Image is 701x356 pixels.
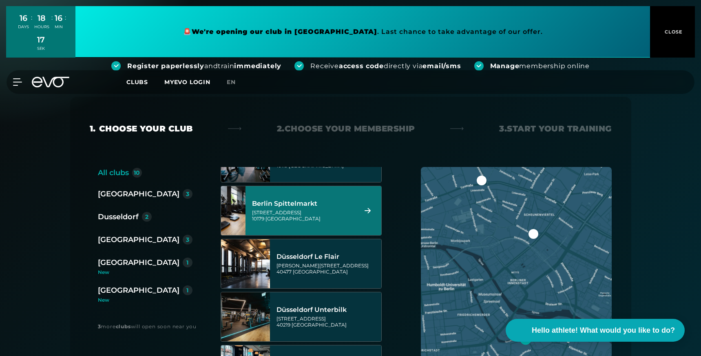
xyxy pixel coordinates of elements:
font: 10179 [252,216,264,222]
font: Düsseldorf Unterbilk [276,306,347,314]
a: MYEVO LOGIN [164,78,210,86]
font: [GEOGRAPHIC_DATA] [98,189,179,198]
font: 17 [37,35,45,44]
font: : [65,13,66,21]
font: [GEOGRAPHIC_DATA] [98,286,179,295]
font: All clubs [98,168,129,177]
font: [GEOGRAPHIC_DATA] [98,235,179,244]
font: [STREET_ADDRESS] [276,316,326,322]
font: : [31,13,32,21]
font: [STREET_ADDRESS] [252,209,301,216]
font: 2. [277,124,285,133]
font: 10 [134,169,140,176]
font: 1 [186,259,188,266]
font: 3 [98,323,101,329]
font: DAYS [18,24,29,29]
font: 1 [186,287,188,294]
font: MIN [55,24,63,29]
img: Düsseldorf Unterbilk [221,292,270,341]
font: 16 [20,13,27,23]
font: en [227,78,236,86]
font: 2 [145,213,148,220]
font: will open soon near you [131,323,197,329]
font: : [51,13,53,21]
font: Berlin Spittelmarkt [252,200,317,207]
font: Choose your club [99,124,193,133]
font: 1. [90,124,96,133]
a: en [227,78,245,87]
font: 16 [55,13,62,23]
font: [GEOGRAPHIC_DATA] [292,322,347,328]
img: Berlin Spittelmarkt [209,186,258,235]
font: 18 [38,13,46,23]
font: New [98,269,109,275]
font: [GEOGRAPHIC_DATA] [293,269,348,275]
img: Düsseldorf Le Flair [221,239,270,288]
font: 40219 [276,322,290,328]
font: Dusseldorf [98,212,139,221]
font: 3. [499,124,507,133]
button: Hello athlete! What would you like to do? [506,319,685,342]
font: SEK [37,46,45,51]
font: Düsseldorf Le Flair [276,253,339,260]
font: Start your training [507,124,612,133]
font: 40477 [276,269,292,275]
font: 3 [186,190,189,198]
button: CLOSE [650,6,695,58]
a: Clubs [126,78,164,86]
font: clubs [116,323,131,329]
font: [GEOGRAPHIC_DATA] [265,216,321,222]
font: CLOSE [665,29,683,35]
font: New [98,297,109,303]
font: Hello athlete! What would you like to do? [532,326,675,334]
font: HOURS [34,24,49,29]
font: Clubs [126,78,148,86]
font: 3 [186,236,189,243]
font: [GEOGRAPHIC_DATA] [98,258,179,267]
font: Choose your membership [285,124,415,133]
font: more [101,323,115,329]
font: [PERSON_NAME][STREET_ADDRESS] [276,263,369,269]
